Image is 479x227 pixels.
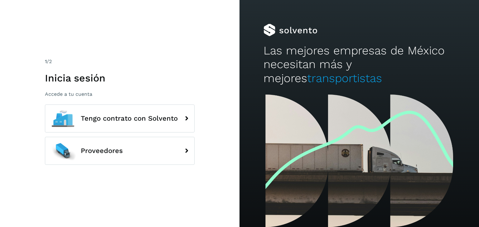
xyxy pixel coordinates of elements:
span: Tengo contrato con Solvento [81,115,178,122]
h2: Las mejores empresas de México necesitan más y mejores [264,44,455,85]
div: /2 [45,58,195,65]
span: 1 [45,58,47,64]
span: transportistas [307,72,382,85]
h1: Inicia sesión [45,72,195,84]
span: Proveedores [81,147,123,155]
p: Accede a tu cuenta [45,91,195,97]
button: Proveedores [45,137,195,165]
button: Tengo contrato con Solvento [45,104,195,132]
